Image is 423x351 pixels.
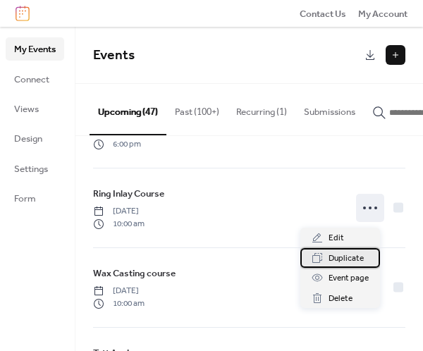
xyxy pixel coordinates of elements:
[16,6,30,21] img: logo
[358,6,407,20] a: My Account
[228,84,295,133] button: Recurring (1)
[166,84,228,133] button: Past (100+)
[90,84,166,135] button: Upcoming (47)
[93,138,141,151] span: 6:00 pm
[300,7,346,21] span: Contact Us
[14,102,39,116] span: Views
[93,266,176,281] span: Wax Casting course
[93,186,164,202] a: Ring Inlay Course
[14,42,56,56] span: My Events
[6,97,64,120] a: Views
[6,157,64,180] a: Settings
[14,192,36,206] span: Form
[329,292,352,306] span: Delete
[329,231,344,245] span: Edit
[329,271,369,285] span: Event page
[6,187,64,209] a: Form
[93,218,145,230] span: 10:00 am
[6,68,64,90] a: Connect
[14,162,48,176] span: Settings
[329,252,364,266] span: Duplicate
[93,42,135,68] span: Events
[6,127,64,149] a: Design
[93,266,176,281] a: Wax Casting course
[358,7,407,21] span: My Account
[6,37,64,60] a: My Events
[93,205,145,218] span: [DATE]
[93,297,145,310] span: 10:00 am
[93,285,145,297] span: [DATE]
[14,132,42,146] span: Design
[14,73,49,87] span: Connect
[295,84,364,133] button: Submissions
[300,6,346,20] a: Contact Us
[93,187,164,201] span: Ring Inlay Course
